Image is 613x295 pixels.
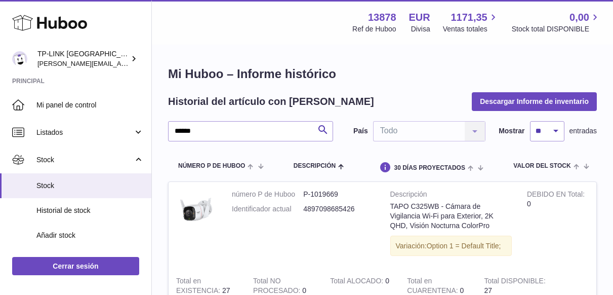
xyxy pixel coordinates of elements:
[232,190,303,199] dt: número P de Huboo
[168,66,597,82] h1: Mi Huboo – Informe histórico
[390,236,512,256] div: Variación:
[303,204,375,214] dd: 4897098685426
[12,257,139,275] a: Cerrar sesión
[451,11,487,24] span: 1171,35
[513,163,570,169] span: Valor del stock
[527,190,585,201] strong: DEBIDO EN Total
[460,286,464,294] span: 0
[394,165,465,171] span: 30 DÍAS PROYECTADOS
[353,126,368,136] label: País
[512,24,601,34] span: Stock total DISPONIBLE
[411,24,430,34] div: Divisa
[37,59,203,67] span: [PERSON_NAME][EMAIL_ADDRESS][DOMAIN_NAME]
[36,100,144,110] span: Mi panel de control
[368,11,396,24] strong: 13878
[176,190,217,230] img: product image
[409,11,430,24] strong: EUR
[36,181,144,191] span: Stock
[569,126,597,136] span: entradas
[519,182,596,269] td: 0
[499,126,524,136] label: Mostrar
[36,206,144,215] span: Historial de stock
[427,242,501,250] span: Option 1 = Default Title;
[390,202,512,231] div: TAPO C325WB - Cámara de Vigilancia Wi-Fi para Exterior, 2K QHD, Visión Nocturna ColorPro
[168,95,374,108] h2: Historial del artículo con [PERSON_NAME]
[484,277,545,287] strong: Total DISPONIBLE
[303,190,375,199] dd: P-1019669
[472,92,597,110] button: Descargar Informe de inventario
[232,204,303,214] dt: Identificador actual
[36,128,133,137] span: Listados
[178,163,245,169] span: número P de Huboo
[330,277,385,287] strong: Total ALOCADO
[352,24,396,34] div: Ref de Huboo
[37,49,129,68] div: TP-LINK [GEOGRAPHIC_DATA], SOCIEDAD LIMITADA
[36,231,144,240] span: Añadir stock
[390,190,512,202] strong: Descripción
[569,11,589,24] span: 0,00
[512,11,601,34] a: 0,00 Stock total DISPONIBLE
[12,51,27,66] img: celia.yan@tp-link.com
[294,163,336,169] span: Descripción
[443,24,499,34] span: Ventas totales
[36,155,133,165] span: Stock
[443,11,499,34] a: 1171,35 Ventas totales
